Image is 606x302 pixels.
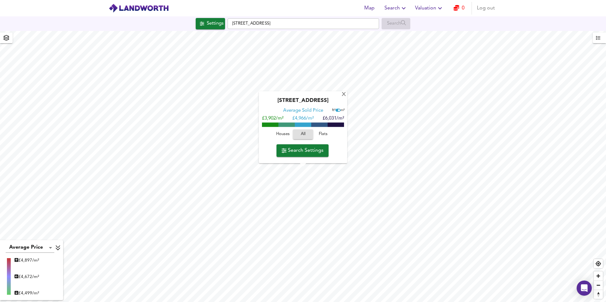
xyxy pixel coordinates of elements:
[323,116,344,121] span: £6,031/m²
[228,18,379,29] input: Enter a location...
[413,2,446,15] button: Valuation
[273,130,293,139] button: Houses
[293,130,313,139] button: All
[415,4,444,13] span: Valuation
[362,4,377,13] span: Map
[15,257,39,264] div: £ 4,897/m²
[594,271,603,281] button: Zoom in
[594,281,603,290] button: Zoom out
[341,92,347,98] div: X
[382,2,410,15] button: Search
[262,116,283,121] span: £3,902/m²
[594,259,603,268] button: Find my location
[207,20,223,28] div: Settings
[313,130,333,139] button: Flats
[359,2,379,15] button: Map
[262,98,344,108] div: [STREET_ADDRESS]
[577,281,592,296] div: Open Intercom Messenger
[384,4,407,13] span: Search
[282,146,324,155] span: Search Settings
[315,131,332,138] span: Flats
[594,290,603,299] button: Reset bearing to north
[283,108,323,114] div: Average Sold Price
[296,131,310,138] span: All
[196,18,225,29] div: Click to configure Search Settings
[196,18,225,29] button: Settings
[332,109,336,112] span: ft²
[6,243,54,253] div: Average Price
[15,290,39,296] div: £ 4,499/m²
[341,109,345,112] span: m²
[109,3,169,13] img: logo
[382,18,410,29] div: Enable a Source before running a Search
[449,2,469,15] button: 0
[594,281,603,290] span: Zoom out
[292,116,314,121] span: £ 4,966/m²
[477,4,495,13] span: Log out
[454,4,465,13] a: 0
[276,144,329,157] button: Search Settings
[474,2,497,15] button: Log out
[15,274,39,280] div: £ 4,672/m²
[274,131,291,138] span: Houses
